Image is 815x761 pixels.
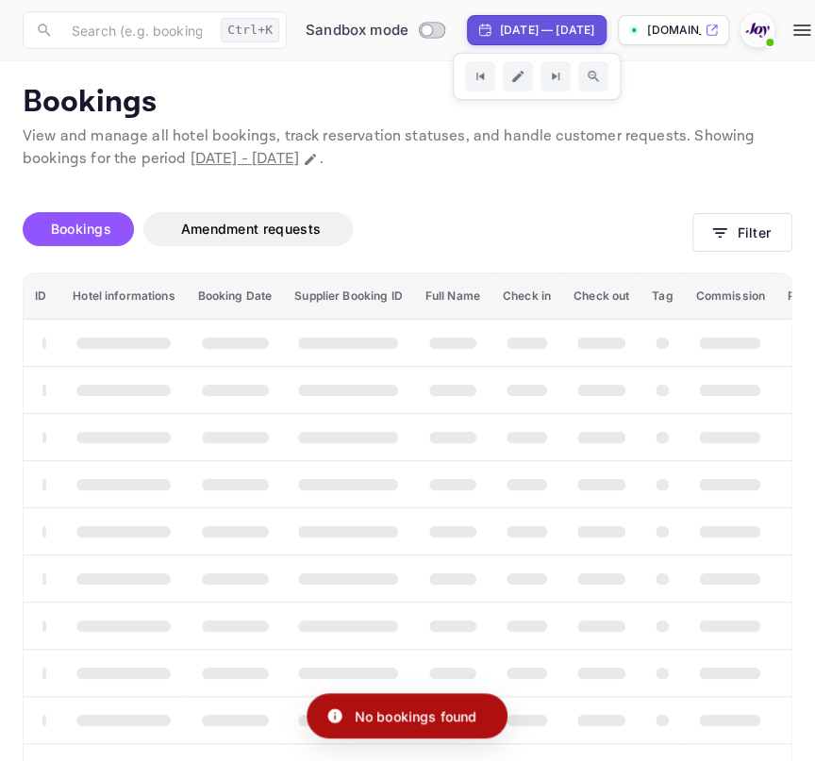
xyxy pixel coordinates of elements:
[301,150,320,169] button: Change date range
[51,221,111,237] span: Bookings
[414,273,491,320] th: Full Name
[60,11,213,49] input: Search (e.g. bookings, documentation)
[692,213,792,252] button: Filter
[500,22,594,39] div: [DATE] — [DATE]
[355,706,477,726] p: No bookings found
[562,273,640,320] th: Check out
[491,273,562,320] th: Check in
[640,273,684,320] th: Tag
[742,15,773,45] img: With Joy
[187,273,284,320] th: Booking Date
[61,273,186,320] th: Hotel informations
[24,273,61,320] th: ID
[684,273,775,320] th: Commission
[283,273,413,320] th: Supplier Booking ID
[465,61,495,91] button: Go to previous time period
[298,20,452,41] div: Switch to Production mode
[191,149,299,169] span: [DATE] - [DATE]
[306,20,408,41] span: Sandbox mode
[221,18,279,42] div: Ctrl+K
[503,61,533,91] button: Edit date range
[541,61,571,91] button: Go to next time period
[647,22,701,39] p: [DOMAIN_NAME]
[578,61,608,91] button: Zoom out time range
[23,125,792,171] p: View and manage all hotel bookings, track reservation statuses, and handle customer requests. Sho...
[181,221,321,237] span: Amendment requests
[23,212,692,246] div: account-settings tabs
[23,84,792,122] p: Bookings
